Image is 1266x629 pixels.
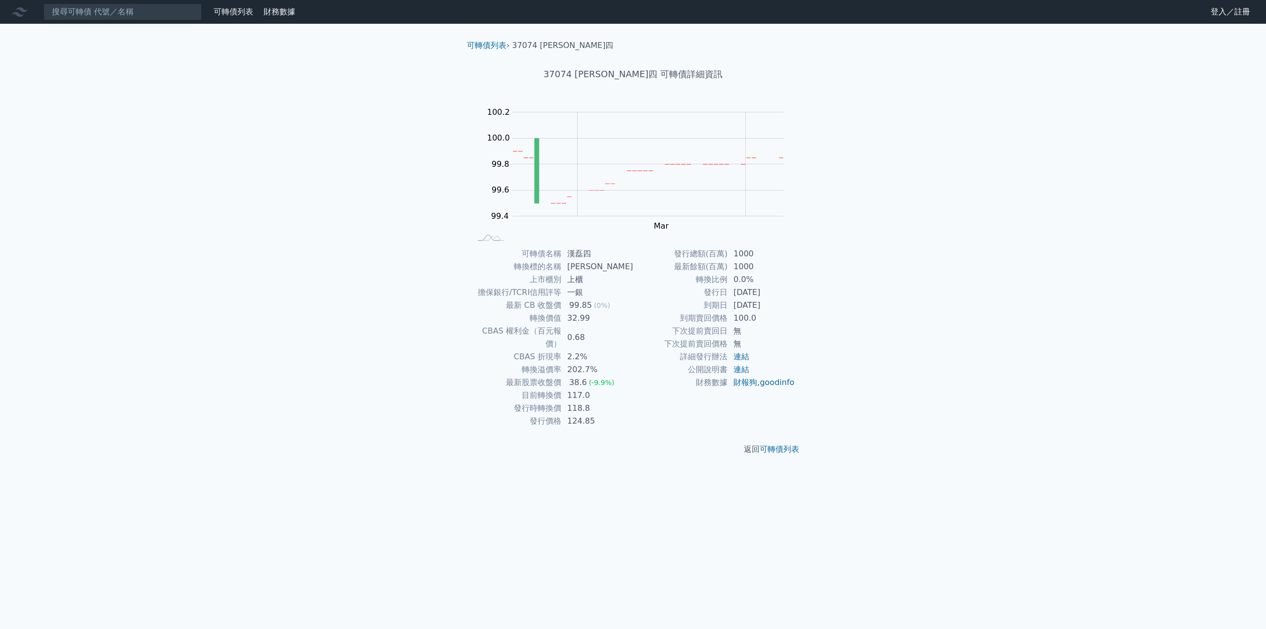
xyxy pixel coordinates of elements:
[633,363,727,376] td: 公開說明書
[471,389,561,402] td: 目前轉換價
[727,338,795,350] td: 無
[633,325,727,338] td: 下次提前賣回日
[654,221,669,231] tspan: Mar
[471,299,561,312] td: 最新 CB 收盤價
[471,363,561,376] td: 轉換溢價率
[471,286,561,299] td: 擔保銀行/TCRI信用評等
[492,185,509,194] tspan: 99.6
[561,312,633,325] td: 32.99
[727,247,795,260] td: 1000
[633,299,727,312] td: 到期日
[727,376,795,389] td: ,
[561,286,633,299] td: 一銀
[459,443,807,455] p: 返回
[727,286,795,299] td: [DATE]
[487,107,510,117] tspan: 100.2
[727,325,795,338] td: 無
[471,376,561,389] td: 最新股票收盤價
[561,273,633,286] td: 上櫃
[727,312,795,325] td: 100.0
[633,312,727,325] td: 到期賣回價格
[512,40,614,51] li: 37074 [PERSON_NAME]四
[467,40,509,51] li: ›
[727,273,795,286] td: 0.0%
[633,338,727,350] td: 下次提前賣回價格
[760,378,794,387] a: goodinfo
[471,415,561,428] td: 發行價格
[492,159,509,169] tspan: 99.8
[727,299,795,312] td: [DATE]
[567,299,594,312] div: 99.85
[561,389,633,402] td: 117.0
[482,107,799,231] g: Chart
[214,7,253,16] a: 可轉債列表
[594,301,610,309] span: (0%)
[561,350,633,363] td: 2.2%
[760,444,799,454] a: 可轉債列表
[44,3,202,20] input: 搜尋可轉債 代號／名稱
[471,325,561,350] td: CBAS 權利金（百元報價）
[727,260,795,273] td: 1000
[459,67,807,81] h1: 37074 [PERSON_NAME]四 可轉債詳細資訊
[471,247,561,260] td: 可轉債名稱
[471,273,561,286] td: 上市櫃別
[491,211,509,221] tspan: 99.4
[561,363,633,376] td: 202.7%
[1203,4,1258,20] a: 登入／註冊
[487,133,510,143] tspan: 100.0
[561,325,633,350] td: 0.68
[567,376,589,389] div: 38.6
[471,350,561,363] td: CBAS 折現率
[633,260,727,273] td: 最新餘額(百萬)
[471,402,561,415] td: 發行時轉換價
[561,247,633,260] td: 漢磊四
[633,286,727,299] td: 發行日
[561,402,633,415] td: 118.8
[633,376,727,389] td: 財務數據
[733,352,749,361] a: 連結
[467,41,506,50] a: 可轉債列表
[561,260,633,273] td: [PERSON_NAME]
[633,350,727,363] td: 詳細發行辦法
[633,247,727,260] td: 發行總額(百萬)
[733,365,749,374] a: 連結
[589,379,615,387] span: (-9.9%)
[264,7,295,16] a: 財務數據
[733,378,757,387] a: 財報狗
[633,273,727,286] td: 轉換比例
[471,312,561,325] td: 轉換價值
[471,260,561,273] td: 轉換標的名稱
[561,415,633,428] td: 124.85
